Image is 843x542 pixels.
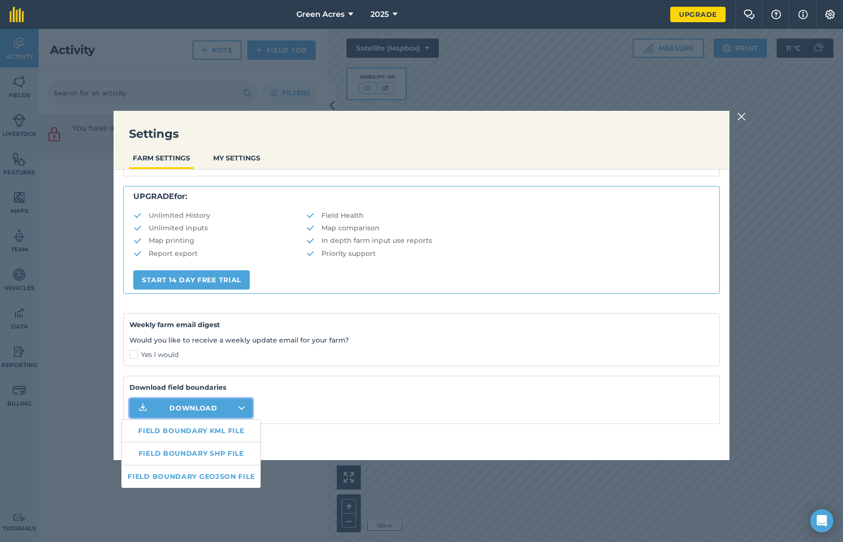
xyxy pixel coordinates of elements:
[743,10,755,19] img: Two speech bubbles overlapping with the left bubble in the forefront
[129,350,714,360] label: Yes I would
[133,210,306,221] li: Unlimited History
[129,319,714,330] h4: Weekly farm email digest
[737,111,746,122] img: svg+xml;base64,PHN2ZyB4bWxucz0iaHR0cDovL3d3dy53My5vcmcvMjAwMC9zdmciIHdpZHRoPSIyMiIgaGVpZ2h0PSIzMC...
[133,248,306,259] li: Report export
[122,442,260,464] button: Field boundary Shp file
[306,235,710,246] li: In depth farm input use reports
[306,248,710,259] li: Priority support
[122,465,260,488] button: Field boundary GeoJSON file
[133,270,250,290] a: START 14 DAY FREE TRIAL
[296,9,345,20] span: Green Acres
[824,10,836,19] img: A cog icon
[306,210,710,221] li: Field Health
[114,126,729,142] h3: Settings
[209,149,264,167] button: MY SETTINGS
[129,382,714,393] strong: Download field boundaries
[169,403,217,413] span: Download
[133,223,306,233] li: Unlimited inputs
[670,7,726,22] a: Upgrade
[810,509,833,532] div: Open Intercom Messenger
[129,335,714,345] p: Would you like to receive a weekly update email for your farm?
[133,235,306,246] li: Map printing
[370,9,389,20] span: 2025
[10,7,24,22] img: fieldmargin Logo
[798,9,808,20] img: svg+xml;base64,PHN2ZyB4bWxucz0iaHR0cDovL3d3dy53My5vcmcvMjAwMC9zdmciIHdpZHRoPSIxNyIgaGVpZ2h0PSIxNy...
[129,149,194,167] button: FARM SETTINGS
[133,190,710,203] p: for:
[306,223,710,233] li: Map comparison
[133,192,174,201] strong: UPGRADE
[122,420,260,442] button: Field boundary KML file
[770,10,782,19] img: A question mark icon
